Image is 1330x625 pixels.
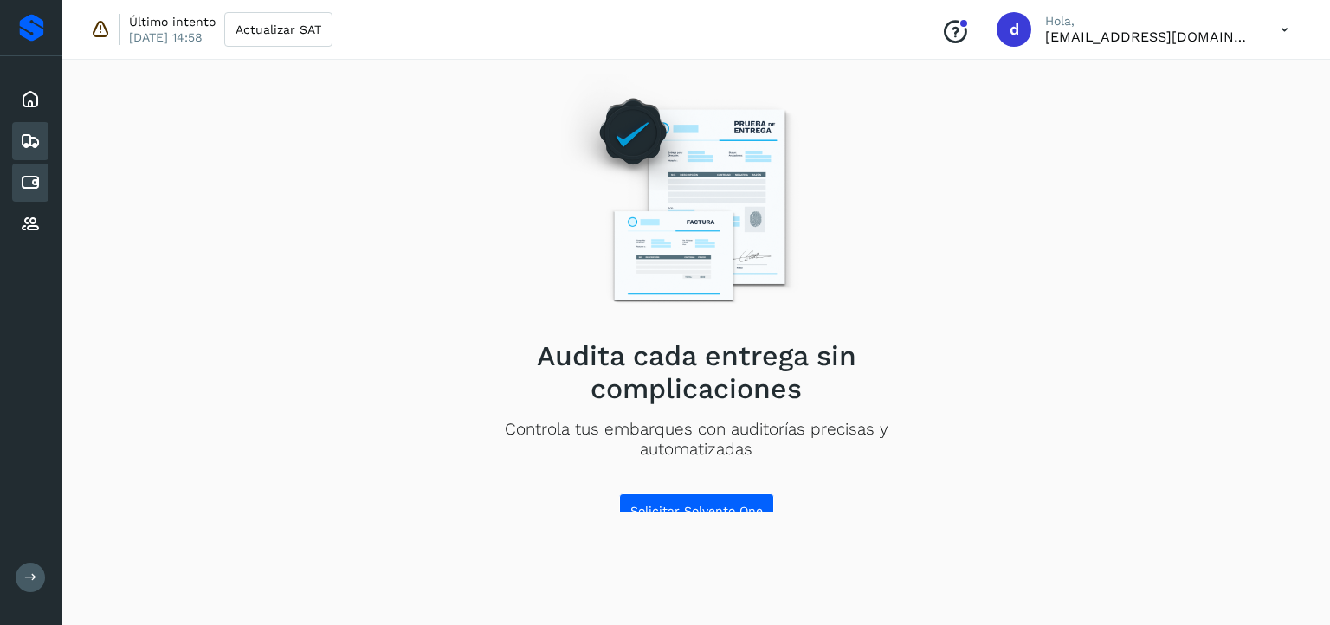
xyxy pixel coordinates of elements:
div: Proveedores [12,205,48,243]
img: Empty state image [546,72,846,325]
p: [DATE] 14:58 [129,29,203,45]
p: Hola, [1045,14,1253,29]
h2: Audita cada entrega sin complicaciones [449,339,943,406]
button: Actualizar SAT [224,12,332,47]
div: Cuentas por pagar [12,164,48,202]
div: Embarques [12,122,48,160]
div: Inicio [12,81,48,119]
p: Controla tus embarques con auditorías precisas y automatizadas [449,420,943,460]
p: direccion.admin@cmelogistics.mx [1045,29,1253,45]
button: Solicitar Solvento One [619,493,774,528]
span: Actualizar SAT [236,23,321,35]
span: Solicitar Solvento One [630,505,763,517]
p: Último intento [129,14,216,29]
